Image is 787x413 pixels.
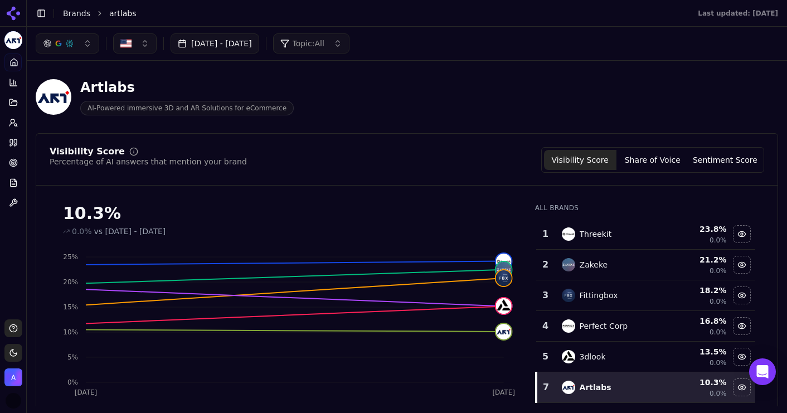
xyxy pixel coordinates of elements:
[616,150,689,170] button: Share of Voice
[733,286,751,304] button: Hide fittingbox data
[67,353,78,361] tspan: 5%
[541,258,551,271] div: 2
[4,368,22,386] button: Open organization switcher
[562,350,575,363] img: 3dlook
[562,381,575,394] img: artlabs
[710,389,727,398] span: 0.0%
[710,297,727,306] span: 0.0%
[63,9,90,18] a: Brands
[109,8,136,19] span: artlabs
[580,259,608,270] div: Zakeke
[689,150,761,170] button: Sentiment Score
[4,368,22,386] img: artlabs
[671,285,727,296] div: 18.2 %
[492,388,515,396] tspan: [DATE]
[541,350,551,363] div: 5
[733,378,751,396] button: Hide artlabs data
[67,378,78,386] tspan: 0%
[536,250,755,280] tr: 2zakekeZakeke21.2%0.0%Hide zakeke data
[36,79,71,115] img: artlabs
[710,358,727,367] span: 0.0%
[698,9,778,18] div: Last updated: [DATE]
[6,393,21,409] img: Mahdi Kazempour
[50,156,247,167] div: Percentage of AI answers that mention your brand
[580,229,612,240] div: Threekit
[580,290,618,301] div: Fittingbox
[671,346,727,357] div: 13.5 %
[580,351,606,362] div: 3dlook
[171,33,259,54] button: [DATE] - [DATE]
[293,38,324,49] span: Topic: All
[710,328,727,337] span: 0.0%
[63,203,513,223] div: 10.3%
[733,225,751,243] button: Hide threekit data
[4,31,22,49] button: Current brand: artlabs
[544,150,616,170] button: Visibility Score
[536,372,755,403] tr: 7artlabsArtlabs10.3%0.0%Hide artlabs data
[541,227,551,241] div: 1
[50,147,125,156] div: Visibility Score
[671,223,727,235] div: 23.8 %
[63,278,78,286] tspan: 20%
[120,38,132,49] img: United States
[536,219,755,250] tr: 1threekitThreekit23.8%0.0%Hide threekit data
[535,203,755,212] div: All Brands
[580,320,628,332] div: Perfect Corp
[671,315,727,327] div: 16.8 %
[733,348,751,366] button: Hide 3dlook data
[541,289,551,302] div: 3
[496,262,512,278] img: zakeke
[6,393,21,409] button: Open user button
[671,254,727,265] div: 21.2 %
[80,79,294,96] div: Artlabs
[72,226,92,237] span: 0.0%
[496,298,512,314] img: 3dlook
[4,31,22,49] img: artlabs
[542,381,551,394] div: 7
[671,377,727,388] div: 10.3 %
[75,388,98,396] tspan: [DATE]
[710,236,727,245] span: 0.0%
[562,319,575,333] img: perfect corp
[580,382,611,393] div: Artlabs
[536,311,755,342] tr: 4perfect corpPerfect Corp16.8%0.0%Hide perfect corp data
[63,328,78,336] tspan: 10%
[80,101,294,115] span: AI-Powered immersive 3D and AR Solutions for eCommerce
[496,254,512,269] img: threekit
[541,319,551,333] div: 4
[63,8,676,19] nav: breadcrumb
[94,226,166,237] span: vs [DATE] - [DATE]
[63,303,78,311] tspan: 15%
[733,256,751,274] button: Hide zakeke data
[536,342,755,372] tr: 53dlook3dlook13.5%0.0%Hide 3dlook data
[496,270,512,286] img: fittingbox
[710,266,727,275] span: 0.0%
[63,253,78,261] tspan: 25%
[733,317,751,335] button: Hide perfect corp data
[562,289,575,302] img: fittingbox
[749,358,776,385] div: Open Intercom Messenger
[562,227,575,241] img: threekit
[562,258,575,271] img: zakeke
[496,324,512,339] img: artlabs
[536,280,755,311] tr: 3fittingboxFittingbox18.2%0.0%Hide fittingbox data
